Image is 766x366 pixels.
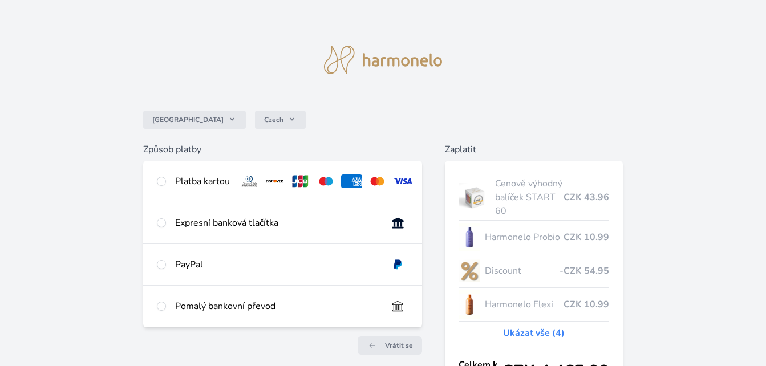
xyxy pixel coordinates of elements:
[445,143,623,156] h6: Zaplatit
[564,230,609,244] span: CZK 10.99
[341,174,362,188] img: amex.svg
[385,341,413,350] span: Vrátit se
[560,264,609,278] span: -CZK 54.95
[485,230,564,244] span: Harmonelo Probio
[175,299,378,313] div: Pomalý bankovní převod
[264,174,285,188] img: discover.svg
[564,298,609,311] span: CZK 10.99
[264,115,283,124] span: Czech
[387,216,408,230] img: onlineBanking_CZ.svg
[564,190,609,204] span: CZK 43.96
[175,258,378,271] div: PayPal
[367,174,388,188] img: mc.svg
[387,299,408,313] img: bankTransfer_IBAN.svg
[358,336,422,355] a: Vrátit se
[495,177,564,218] span: Cenově výhodný balíček START 60
[175,174,230,188] div: Platba kartou
[324,46,443,74] img: logo.svg
[315,174,337,188] img: maestro.svg
[143,111,246,129] button: [GEOGRAPHIC_DATA]
[485,298,564,311] span: Harmonelo Flexi
[459,290,480,319] img: CLEAN_FLEXI_se_stinem_x-hi_(1)-lo.jpg
[392,174,414,188] img: visa.svg
[459,183,491,212] img: start.jpg
[143,143,422,156] h6: Způsob platby
[459,257,480,285] img: discount-lo.png
[152,115,224,124] span: [GEOGRAPHIC_DATA]
[255,111,306,129] button: Czech
[290,174,311,188] img: jcb.svg
[485,264,560,278] span: Discount
[503,326,565,340] a: Ukázat vše (4)
[387,258,408,271] img: paypal.svg
[459,223,480,251] img: CLEAN_PROBIO_se_stinem_x-lo.jpg
[239,174,260,188] img: diners.svg
[175,216,378,230] div: Expresní banková tlačítka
